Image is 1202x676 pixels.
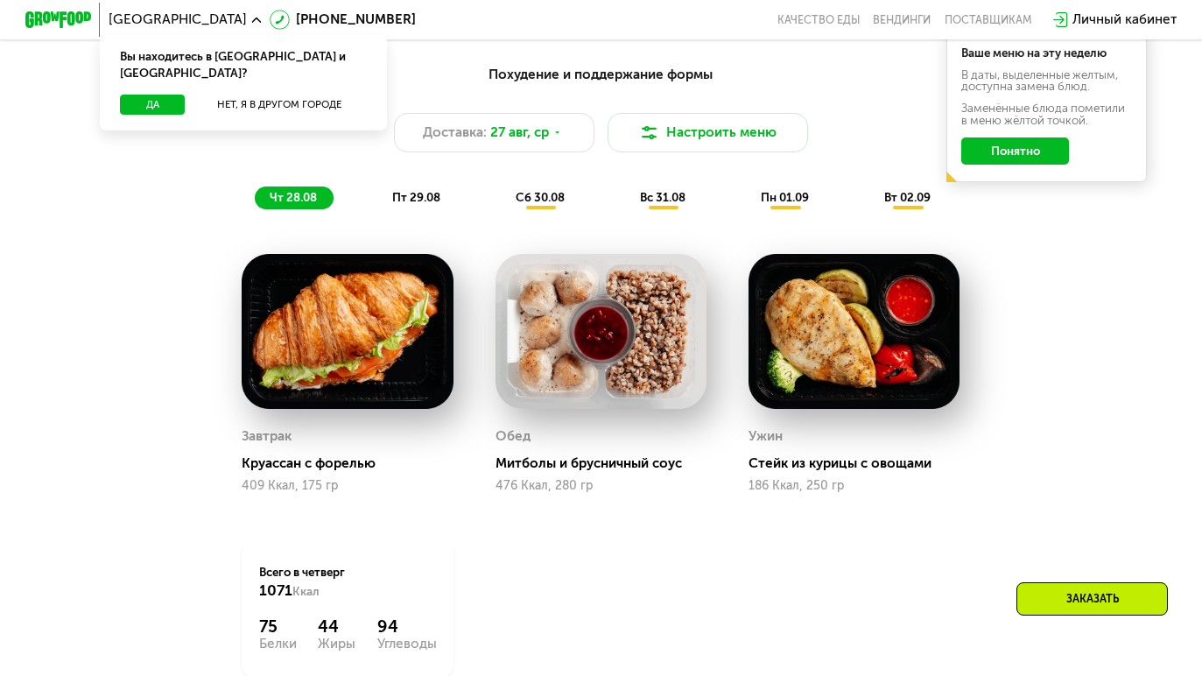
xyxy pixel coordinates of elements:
span: 27 авг, ср [490,123,549,143]
span: пн 01.09 [761,190,809,204]
span: вс 31.08 [640,190,685,204]
span: Ккал [292,584,320,598]
button: Понятно [961,137,1069,165]
div: 44 [318,617,355,637]
div: Ужин [749,424,783,449]
div: 186 Ккал, 250 гр [749,479,960,493]
div: Углеводы [377,637,437,651]
span: чт 28.08 [270,190,317,204]
div: Похудение и поддержание формы [107,65,1095,86]
span: 1071 [259,581,292,599]
span: [GEOGRAPHIC_DATA] [109,13,247,26]
div: Стейк из курицы с овощами [749,455,974,472]
div: В даты, выделенные желтым, доступна замена блюд. [961,69,1131,93]
div: поставщикам [945,13,1032,26]
button: Нет, я в другом городе [191,95,367,115]
a: [PHONE_NUMBER] [270,10,417,30]
span: вт 02.09 [884,190,931,204]
span: Доставка: [423,123,487,143]
button: Настроить меню [608,113,808,153]
div: Митболы и брусничный соус [496,455,720,472]
button: Да [120,95,185,115]
div: 94 [377,617,437,637]
div: Жиры [318,637,355,651]
div: 75 [259,617,297,637]
div: Заменённые блюда пометили в меню жёлтой точкой. [961,102,1131,126]
span: сб 30.08 [516,190,565,204]
div: Белки [259,637,297,651]
div: 409 Ккал, 175 гр [242,479,453,493]
div: Завтрак [242,424,292,449]
div: Всего в четверг [259,564,437,601]
div: Ваше меню на эту неделю [961,47,1131,59]
a: Качество еды [777,13,860,26]
span: пт 29.08 [392,190,440,204]
div: Вы находитесь в [GEOGRAPHIC_DATA] и [GEOGRAPHIC_DATA]? [100,35,387,95]
div: Обед [496,424,531,449]
div: Заказать [1016,582,1168,616]
a: Вендинги [873,13,931,26]
div: 476 Ккал, 280 гр [496,479,707,493]
div: Личный кабинет [1072,10,1177,30]
div: Круассан с форелью [242,455,467,472]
